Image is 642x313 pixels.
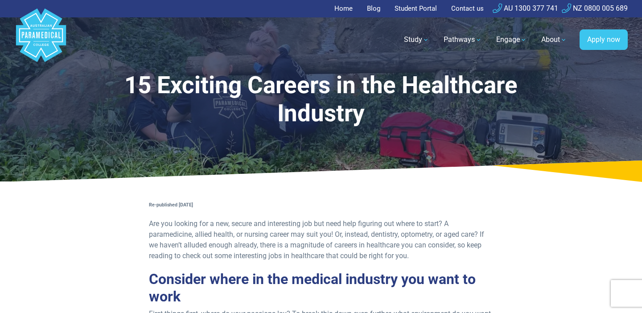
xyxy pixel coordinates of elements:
a: Apply now [580,29,628,50]
p: Are you looking for a new, secure and interesting job but need help figuring out where to start? ... [149,218,493,261]
strong: Re-published [DATE] [149,202,193,208]
a: Pathways [438,27,487,52]
a: NZ 0800 005 689 [562,4,628,12]
a: Engage [491,27,532,52]
h2: Consider where in the medical industry you want to work [149,271,493,305]
h1: 15 Exciting Careers in the Healthcare Industry [91,71,551,128]
a: AU 1300 377 741 [493,4,558,12]
a: Australian Paramedical College [14,17,68,62]
a: Study [399,27,435,52]
a: About [536,27,572,52]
